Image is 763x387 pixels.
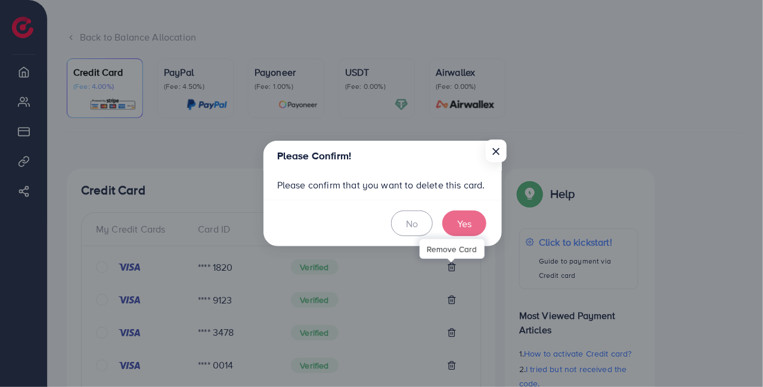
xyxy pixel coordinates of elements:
[263,171,502,200] div: Please confirm that you want to delete this card.
[277,148,351,163] h5: Please Confirm!
[442,210,486,236] button: Yes
[486,140,507,162] button: Close
[420,239,485,259] div: Remove Card
[391,210,433,236] button: No
[712,333,754,378] iframe: Chat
